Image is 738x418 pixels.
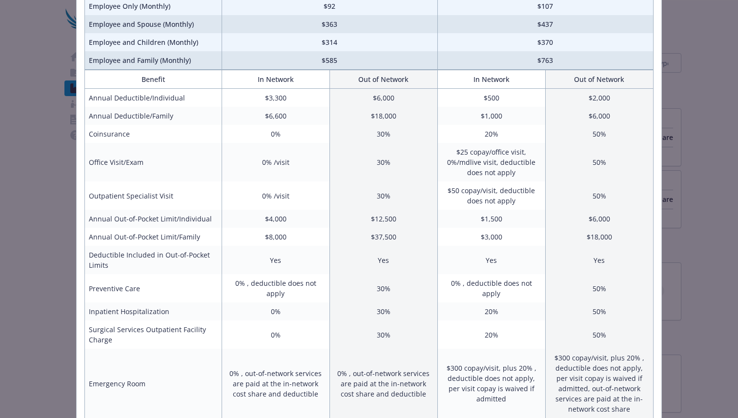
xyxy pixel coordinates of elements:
[85,89,222,107] td: Annual Deductible/Individual
[85,302,222,320] td: Inpatient Hospitalization
[545,349,653,418] td: $300 copay/visit, plus 20% , deductible does not apply, per visit copay is waived if admitted, ou...
[222,210,329,228] td: $4,000
[437,143,545,181] td: $25 copay/office visit, 0%/mdlive visit, deductible does not apply
[437,89,545,107] td: $500
[545,89,653,107] td: $2,000
[437,228,545,246] td: $3,000
[222,15,437,33] td: $363
[222,274,329,302] td: 0% , deductible does not apply
[222,51,437,70] td: $585
[437,51,653,70] td: $763
[545,125,653,143] td: 50%
[222,246,329,274] td: Yes
[437,33,653,51] td: $370
[545,210,653,228] td: $6,000
[437,107,545,125] td: $1,000
[222,181,329,210] td: 0% /visit
[85,70,222,89] th: Benefit
[437,210,545,228] td: $1,500
[85,246,222,274] td: Deductible Included in Out-of-Pocket Limits
[85,181,222,210] td: Outpatient Specialist Visit
[545,246,653,274] td: Yes
[329,246,437,274] td: Yes
[545,181,653,210] td: 50%
[437,15,653,33] td: $437
[437,125,545,143] td: 20%
[545,70,653,89] th: Out of Network
[222,302,329,320] td: 0%
[222,125,329,143] td: 0%
[85,349,222,418] td: Emergency Room
[222,320,329,349] td: 0%
[85,33,222,51] td: Employee and Children (Monthly)
[222,33,437,51] td: $314
[329,228,437,246] td: $37,500
[545,143,653,181] td: 50%
[437,70,545,89] th: In Network
[329,302,437,320] td: 30%
[437,181,545,210] td: $50 copay/visit, deductible does not apply
[545,274,653,302] td: 50%
[545,228,653,246] td: $18,000
[85,320,222,349] td: Surgical Services Outpatient Facility Charge
[437,274,545,302] td: 0% , deductible does not apply
[222,89,329,107] td: $3,300
[85,143,222,181] td: Office Visit/Exam
[437,320,545,349] td: 20%
[329,107,437,125] td: $18,000
[437,349,545,418] td: $300 copay/visit, plus 20% , deductible does not apply, per visit copay is waived if admitted
[545,107,653,125] td: $6,000
[85,228,222,246] td: Annual Out-of-Pocket Limit/Family
[329,70,437,89] th: Out of Network
[85,125,222,143] td: Coinsurance
[329,210,437,228] td: $12,500
[329,320,437,349] td: 30%
[85,15,222,33] td: Employee and Spouse (Monthly)
[437,302,545,320] td: 20%
[545,320,653,349] td: 50%
[437,246,545,274] td: Yes
[222,349,329,418] td: 0% , out-of-network services are paid at the in-network cost share and deductible
[329,143,437,181] td: 30%
[545,302,653,320] td: 50%
[329,349,437,418] td: 0% , out-of-network services are paid at the in-network cost share and deductible
[222,70,329,89] th: In Network
[329,89,437,107] td: $6,000
[85,107,222,125] td: Annual Deductible/Family
[85,274,222,302] td: Preventive Care
[85,51,222,70] td: Employee and Family (Monthly)
[222,107,329,125] td: $6,600
[329,181,437,210] td: 30%
[329,125,437,143] td: 30%
[85,210,222,228] td: Annual Out-of-Pocket Limit/Individual
[222,143,329,181] td: 0% /visit
[329,274,437,302] td: 30%
[222,228,329,246] td: $8,000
